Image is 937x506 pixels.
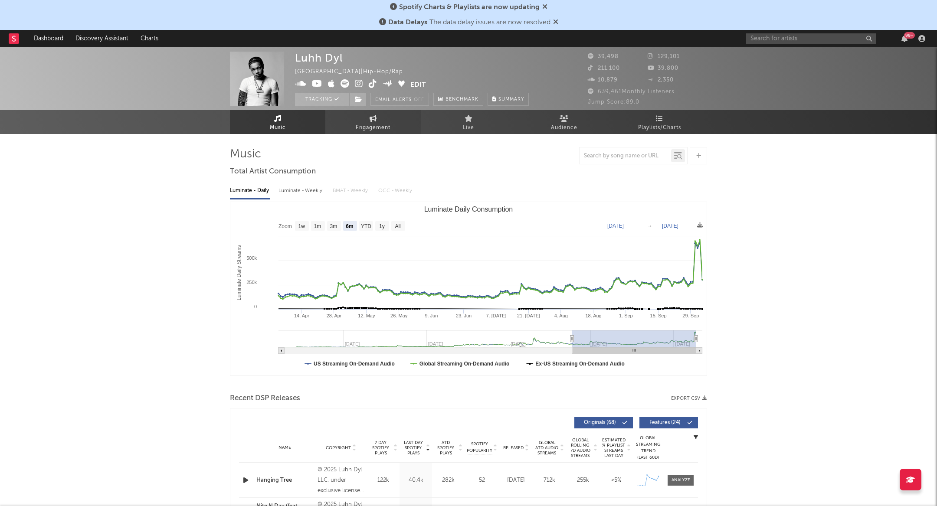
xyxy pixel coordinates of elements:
[554,313,568,318] text: 4. Aug
[314,361,395,367] text: US Streaming On-Demand Audio
[498,97,524,102] span: Summary
[298,223,305,229] text: 1w
[433,93,483,106] a: Benchmark
[650,313,667,318] text: 15. Sep
[356,123,390,133] span: Engagement
[410,79,426,90] button: Edit
[295,67,413,77] div: [GEOGRAPHIC_DATA] | Hip-Hop/Rap
[463,123,474,133] span: Live
[230,183,270,198] div: Luminate - Daily
[346,223,353,229] text: 6m
[645,420,685,425] span: Features ( 24 )
[516,110,612,134] a: Audience
[295,52,343,64] div: Luhh Dyl
[648,65,678,71] span: 39,800
[402,476,430,485] div: 40.4k
[662,223,678,229] text: [DATE]
[648,77,674,83] span: 2,350
[361,223,371,229] text: YTD
[399,4,540,11] span: Spotify Charts & Playlists are now updating
[326,445,351,451] span: Copyright
[588,65,620,71] span: 211,100
[467,441,492,454] span: Spotify Popularity
[28,30,69,47] a: Dashboard
[278,223,292,229] text: Zoom
[486,313,506,318] text: 7. [DATE]
[424,206,513,213] text: Luminate Daily Consumption
[330,223,337,229] text: 3m
[647,223,652,229] text: →
[635,435,661,461] div: Global Streaming Trend (Last 60D)
[134,30,164,47] a: Charts
[607,223,624,229] text: [DATE]
[574,417,633,428] button: Originals(68)
[414,98,424,102] em: Off
[501,476,531,485] div: [DATE]
[588,77,618,83] span: 10,879
[230,110,325,134] a: Music
[327,313,342,318] text: 28. Apr
[682,313,699,318] text: 29. Sep
[588,89,675,95] span: 639,461 Monthly Listeners
[230,202,707,375] svg: Luminate Daily Consumption
[639,417,698,428] button: Features(24)
[388,19,550,26] span: : The data delay issues are now resolved
[488,93,529,106] button: Summary
[270,123,286,133] span: Music
[585,313,601,318] text: 18. Aug
[370,93,429,106] button: Email AlertsOff
[69,30,134,47] a: Discovery Assistant
[425,313,438,318] text: 9. Jun
[314,223,321,229] text: 1m
[456,313,472,318] text: 23. Jun
[467,476,497,485] div: 52
[246,255,257,261] text: 500k
[671,396,707,401] button: Export CSV
[379,223,385,229] text: 1y
[421,110,516,134] a: Live
[517,313,540,318] text: 21. [DATE]
[568,437,592,458] span: Global Rolling 7D Audio Streams
[390,313,408,318] text: 26. May
[434,440,457,456] span: ATD Spotify Plays
[568,476,597,485] div: 255k
[746,33,876,44] input: Search for artists
[369,476,397,485] div: 122k
[612,110,707,134] a: Playlists/Charts
[503,445,524,451] span: Released
[295,93,349,106] button: Tracking
[230,166,316,177] span: Total Artist Consumption
[535,440,559,456] span: Global ATD Audio Streams
[278,183,324,198] div: Luminate - Weekly
[419,361,510,367] text: Global Streaming On-Demand Audio
[535,361,625,367] text: Ex-US Streaming On-Demand Audio
[904,32,915,39] div: 99 +
[388,19,427,26] span: Data Delays
[602,437,626,458] span: Estimated % Playlist Streams Last Day
[256,476,313,485] a: Hanging Tree
[580,153,671,160] input: Search by song name or URL
[542,4,547,11] span: Dismiss
[434,476,462,485] div: 282k
[246,280,257,285] text: 250k
[602,476,631,485] div: <5%
[588,54,619,59] span: 39,498
[358,313,375,318] text: 12. May
[901,35,908,42] button: 99+
[230,393,300,404] span: Recent DSP Releases
[619,313,633,318] text: 1. Sep
[236,245,242,300] text: Luminate Daily Streams
[553,19,558,26] span: Dismiss
[318,465,365,496] div: © 2025 Luhh Dyl LLC, under exclusive license to 300 Entertainment LLC
[254,304,257,309] text: 0
[588,99,639,105] span: Jump Score: 89.0
[638,123,681,133] span: Playlists/Charts
[256,444,313,451] div: Name
[648,54,680,59] span: 129,101
[325,110,421,134] a: Engagement
[535,476,564,485] div: 712k
[369,440,392,456] span: 7 Day Spotify Plays
[395,223,400,229] text: All
[580,420,620,425] span: Originals ( 68 )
